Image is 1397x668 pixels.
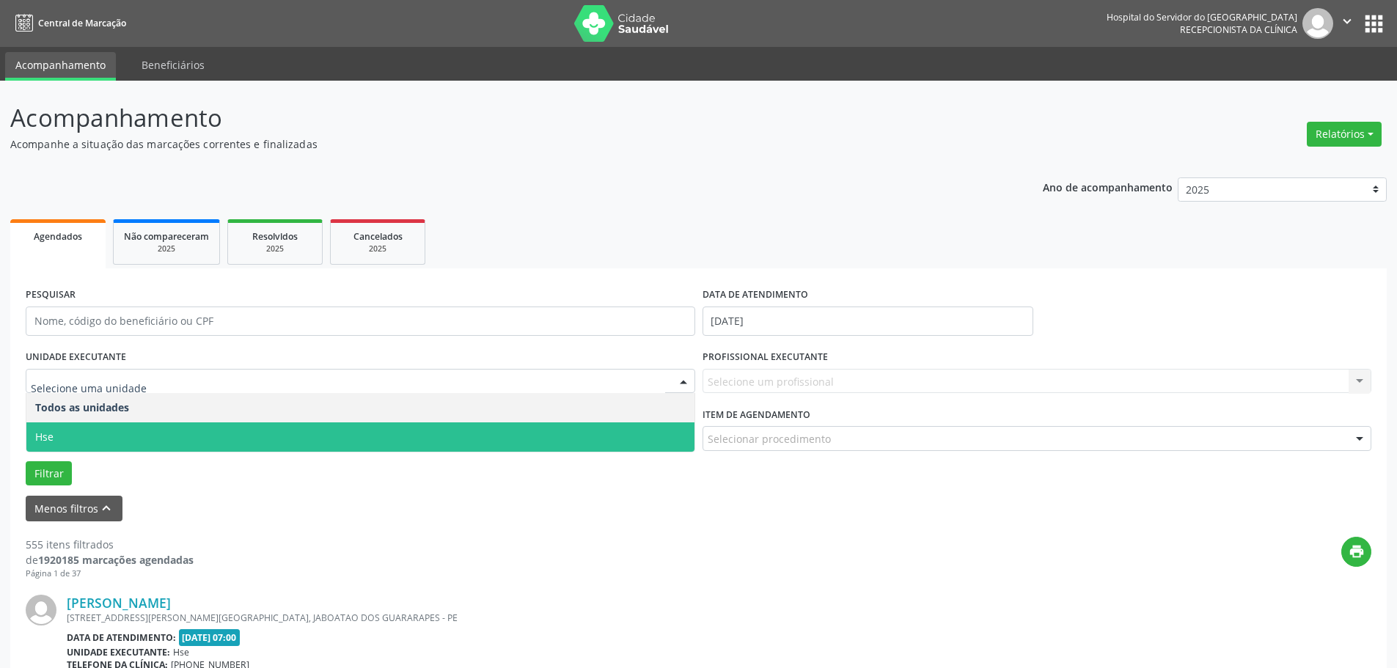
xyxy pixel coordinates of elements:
[1361,11,1387,37] button: apps
[5,52,116,81] a: Acompanhamento
[26,461,72,486] button: Filtrar
[1302,8,1333,39] img: img
[703,284,808,307] label: DATA DE ATENDIMENTO
[35,430,54,444] span: Hse
[98,500,114,516] i: keyboard_arrow_up
[252,230,298,243] span: Resolvidos
[67,612,1151,624] div: [STREET_ADDRESS][PERSON_NAME][GEOGRAPHIC_DATA], JABOATAO DOS GUARARAPES - PE
[26,552,194,568] div: de
[26,537,194,552] div: 555 itens filtrados
[353,230,403,243] span: Cancelados
[31,374,665,403] input: Selecione uma unidade
[10,11,126,35] a: Central de Marcação
[34,230,82,243] span: Agendados
[38,17,126,29] span: Central de Marcação
[26,496,122,521] button: Menos filtroskeyboard_arrow_up
[35,400,129,414] span: Todos as unidades
[703,346,828,369] label: PROFISSIONAL EXECUTANTE
[67,646,170,658] b: Unidade executante:
[124,230,209,243] span: Não compareceram
[1333,8,1361,39] button: 
[131,52,215,78] a: Beneficiários
[124,243,209,254] div: 2025
[67,631,176,644] b: Data de atendimento:
[26,307,695,336] input: Nome, código do beneficiário ou CPF
[1043,177,1173,196] p: Ano de acompanhamento
[173,646,189,658] span: Hse
[26,568,194,580] div: Página 1 de 37
[708,431,831,447] span: Selecionar procedimento
[1349,543,1365,559] i: print
[238,243,312,254] div: 2025
[26,346,126,369] label: UNIDADE EXECUTANTE
[26,284,76,307] label: PESQUISAR
[179,629,241,646] span: [DATE] 07:00
[341,243,414,254] div: 2025
[10,100,974,136] p: Acompanhamento
[703,307,1033,336] input: Selecione um intervalo
[10,136,974,152] p: Acompanhe a situação das marcações correntes e finalizadas
[1341,537,1371,567] button: print
[38,553,194,567] strong: 1920185 marcações agendadas
[1307,122,1382,147] button: Relatórios
[67,595,171,611] a: [PERSON_NAME]
[1107,11,1297,23] div: Hospital do Servidor do [GEOGRAPHIC_DATA]
[1180,23,1297,36] span: Recepcionista da clínica
[26,595,56,625] img: img
[703,403,810,426] label: Item de agendamento
[1339,13,1355,29] i: 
